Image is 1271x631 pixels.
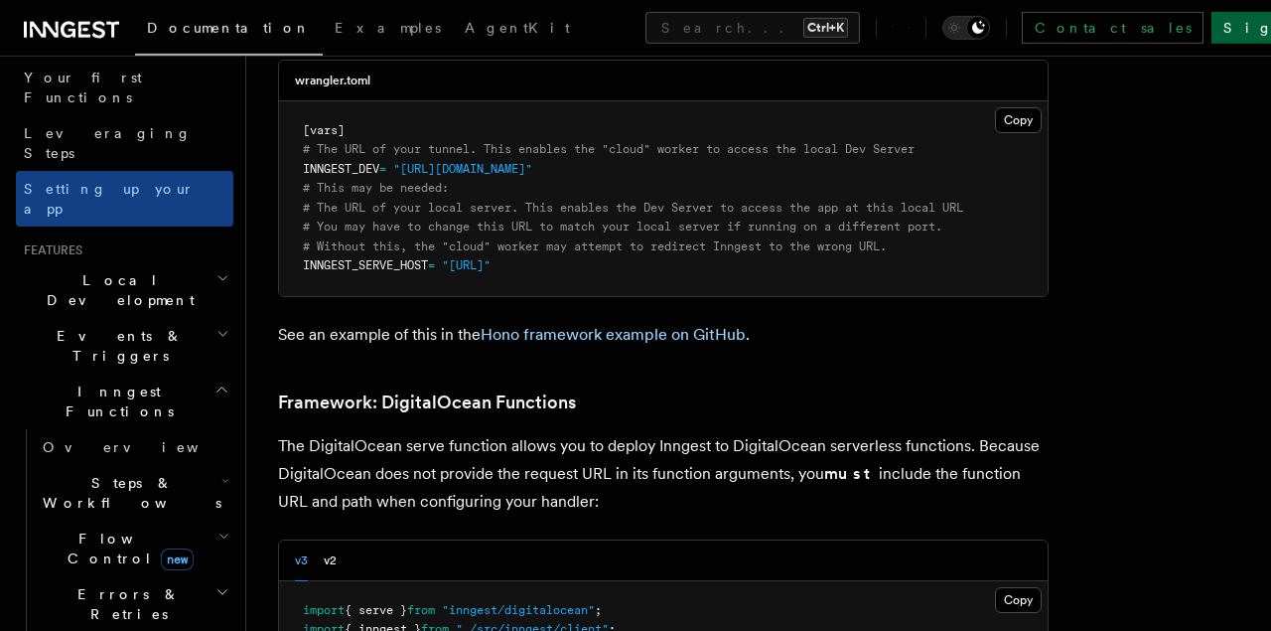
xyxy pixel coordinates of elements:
span: Documentation [147,20,311,36]
button: v3 [295,541,308,581]
span: [vars] [303,123,345,137]
a: Contact sales [1022,12,1203,44]
p: See an example of this in the . [278,321,1049,349]
button: Local Development [16,262,233,318]
span: INNGEST_DEV [303,162,379,176]
button: Flow Controlnew [35,521,233,576]
button: Steps & Workflows [35,465,233,521]
span: Overview [43,439,247,455]
span: Your first Functions [24,70,142,105]
button: Copy [995,107,1042,133]
a: Leveraging Steps [16,115,233,171]
span: Examples [335,20,441,36]
a: Examples [323,6,453,54]
button: Toggle dark mode [942,16,990,40]
span: "inngest/digitalocean" [442,603,595,617]
span: "[URL]" [442,258,491,272]
a: Setting up your app [16,171,233,227]
span: Flow Control [35,529,218,568]
span: { serve } [345,603,407,617]
span: Leveraging Steps [24,125,192,161]
a: Hono framework example on GitHub [481,325,746,344]
span: = [428,258,435,272]
span: ; [595,603,602,617]
span: # Without this, the "cloud" worker may attempt to redirect Inngest to the wrong URL. [303,239,887,253]
p: The DigitalOcean serve function allows you to deploy Inngest to DigitalOcean serverless functions... [278,432,1049,516]
button: Search...Ctrl+K [645,12,860,44]
span: Local Development [16,270,216,310]
button: Events & Triggers [16,318,233,374]
a: Framework: DigitalOcean Functions [278,389,576,416]
a: Overview [35,429,233,465]
span: Steps & Workflows [35,473,221,513]
span: # You may have to change this URL to match your local server if running on a different port. [303,220,942,234]
button: v2 [324,541,337,581]
span: AgentKit [465,20,570,36]
span: Events & Triggers [16,326,216,366]
span: # This may be needed: [303,181,449,195]
span: new [161,549,194,570]
span: Features [16,242,82,258]
button: Inngest Functions [16,374,233,429]
span: "[URL][DOMAIN_NAME]" [393,162,532,176]
kbd: Ctrl+K [803,18,848,38]
span: Errors & Retries [35,584,215,624]
span: # The URL of your local server. This enables the Dev Server to access the app at this local URL [303,201,963,215]
span: # The URL of your tunnel. This enables the "cloud" worker to access the local Dev Server [303,142,915,156]
span: = [379,162,386,176]
button: Copy [995,587,1042,613]
a: Documentation [135,6,323,56]
span: INNGEST_SERVE_HOST [303,258,428,272]
a: AgentKit [453,6,582,54]
h3: wrangler.toml [295,73,370,88]
strong: must [824,464,879,483]
span: Inngest Functions [16,382,214,421]
span: import [303,603,345,617]
a: Your first Functions [16,60,233,115]
span: Setting up your app [24,181,195,217]
span: from [407,603,435,617]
